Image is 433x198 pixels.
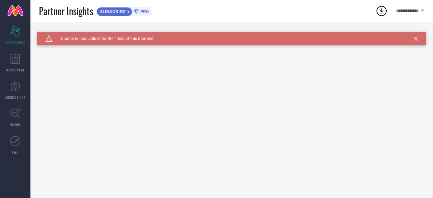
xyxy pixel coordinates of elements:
div: Unable to load filters at this moment. Please try later. [37,32,426,37]
span: SCORECARDS [5,40,25,45]
span: FWD [12,150,19,155]
span: Partner Insights [39,4,93,18]
span: SUGGESTIONS [5,95,26,100]
span: Unable to load values for the filters at this moment. [52,36,155,41]
div: Open download list [375,5,388,17]
span: TRENDS [9,122,21,127]
a: SUBSCRIBEPRO [96,5,152,16]
span: PRO [139,9,149,14]
span: SUBSCRIBE [97,9,128,14]
span: WORKSPACE [6,67,25,72]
